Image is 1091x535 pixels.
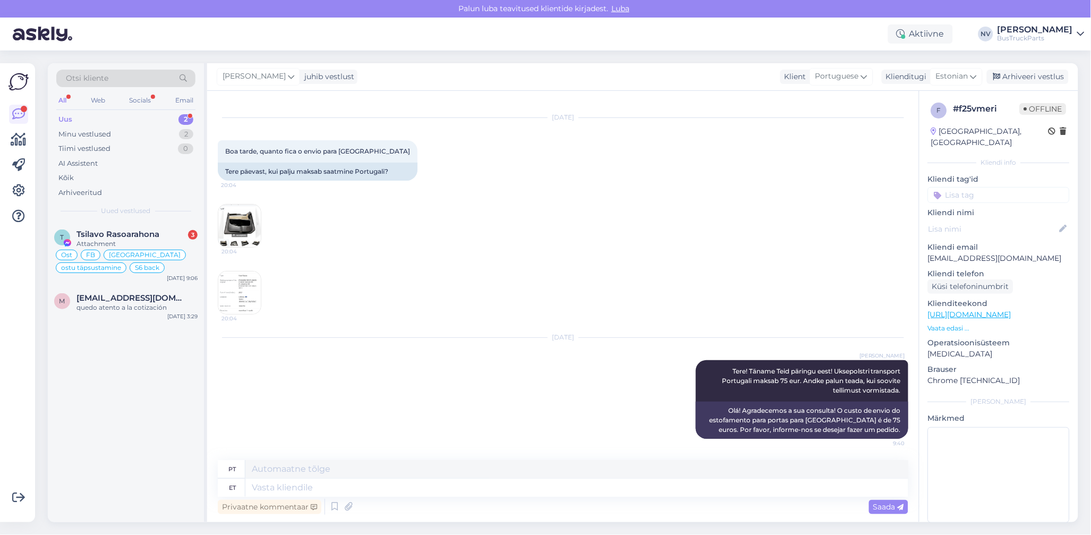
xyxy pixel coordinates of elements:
div: BusTruckParts [998,34,1073,43]
div: Attachment [76,239,198,249]
span: Portuguese [815,71,859,82]
span: FB [86,252,95,258]
div: [PERSON_NAME] [928,397,1070,406]
p: Brauser [928,364,1070,375]
p: Klienditeekond [928,298,1070,309]
p: Kliendi email [928,242,1070,253]
div: [PERSON_NAME] [998,26,1073,34]
div: 0 [178,143,193,154]
div: quedo atento a la cotización [76,303,198,312]
span: 20:04 [221,181,261,189]
div: [GEOGRAPHIC_DATA], [GEOGRAPHIC_DATA] [931,126,1049,148]
p: Kliendi nimi [928,207,1070,218]
span: m [59,297,65,305]
span: Saada [873,502,904,512]
div: Kliendi info [928,158,1070,167]
div: AI Assistent [58,158,98,169]
div: juhib vestlust [300,71,354,82]
p: [MEDICAL_DATA] [928,349,1070,360]
div: [DATE] 9:06 [167,274,198,282]
span: Estonian [936,71,968,82]
span: Otsi kliente [66,73,108,84]
span: [PERSON_NAME] [859,352,905,360]
div: # f25vmeri [953,103,1020,115]
span: [GEOGRAPHIC_DATA] [109,252,181,258]
p: Vaata edasi ... [928,324,1070,333]
p: Operatsioonisüsteem [928,337,1070,349]
p: Chrome [TECHNICAL_ID] [928,375,1070,386]
div: [DATE] 3:29 [167,312,198,320]
p: Kliendi tag'id [928,174,1070,185]
div: Tere päevast, kui palju maksab saatmine Portugali? [218,163,417,181]
div: Privaatne kommentaar [218,500,321,514]
span: mrjapan68@hotmail.com [76,293,187,303]
div: Klienditugi [882,71,927,82]
span: 9:40 [865,439,905,447]
span: Tsilavo Rasoarahona [76,230,159,239]
div: Aktiivne [888,24,953,44]
div: Socials [127,94,153,107]
span: Tere! Täname Teid päringu eest! Uksepolstri transport Portugali maksab 75 eur. Andke palun teada,... [722,367,902,394]
a: [URL][DOMAIN_NAME] [928,310,1011,319]
span: Boa tarde, quanto fica o envio para [GEOGRAPHIC_DATA] [225,147,410,155]
div: Arhiveeritud [58,188,102,198]
a: [PERSON_NAME]BusTruckParts [998,26,1085,43]
div: NV [978,27,993,41]
p: [EMAIL_ADDRESS][DOMAIN_NAME] [928,253,1070,264]
div: Email [173,94,195,107]
span: T [61,233,64,241]
div: Küsi telefoninumbrit [928,279,1013,294]
div: et [229,479,236,497]
div: Minu vestlused [58,129,111,140]
span: f [937,106,941,114]
div: 2 [178,114,193,125]
div: 2 [179,129,193,140]
div: [DATE] [218,113,908,122]
div: Tiimi vestlused [58,143,110,154]
img: Askly Logo [8,72,29,92]
span: Offline [1020,103,1067,115]
span: 20:04 [221,315,261,322]
div: All [56,94,69,107]
input: Lisa tag [928,187,1070,203]
div: Web [89,94,107,107]
span: 20:04 [221,248,261,256]
div: Klient [780,71,806,82]
p: Kliendi telefon [928,268,1070,279]
span: Luba [608,4,633,13]
input: Lisa nimi [928,223,1058,235]
img: Attachment [218,271,261,314]
div: 3 [188,230,198,240]
span: ostu täpsustamine [61,265,121,271]
div: pt [229,460,236,478]
img: Attachment [218,205,261,247]
div: Arhiveeri vestlus [987,70,1069,84]
span: S6 back [135,265,159,271]
div: Olá! Agradecemos a sua consulta! O custo de envio do estofamento para portas para [GEOGRAPHIC_DAT... [696,402,908,439]
span: [PERSON_NAME] [223,71,286,82]
span: Ost [61,252,72,258]
div: [DATE] [218,333,908,342]
div: Kõik [58,173,74,183]
span: Uued vestlused [101,206,151,216]
p: Märkmed [928,413,1070,424]
div: Uus [58,114,72,125]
